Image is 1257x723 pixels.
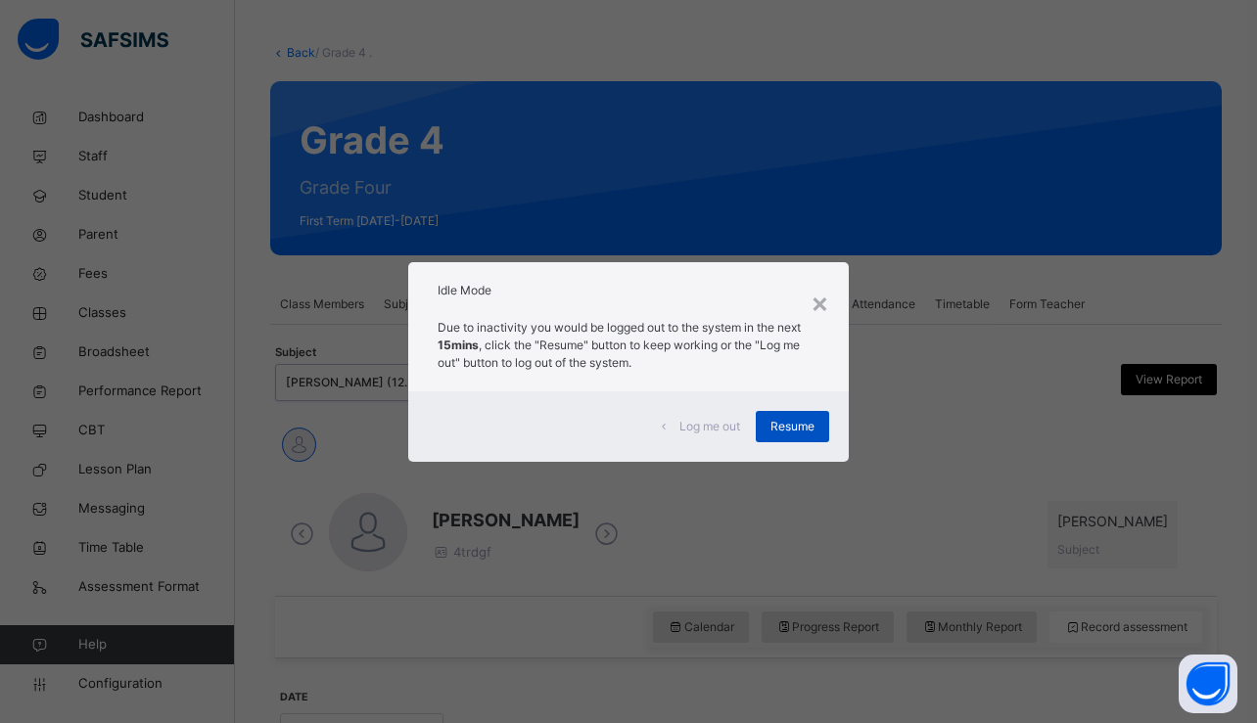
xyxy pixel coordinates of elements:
[438,282,818,299] h2: Idle Mode
[811,282,829,323] div: ×
[679,418,740,435] span: Log me out
[770,418,815,435] span: Resume
[438,338,479,352] strong: 15mins
[1179,655,1237,713] button: Open asap
[438,319,818,372] p: Due to inactivity you would be logged out to the system in the next , click the "Resume" button t...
